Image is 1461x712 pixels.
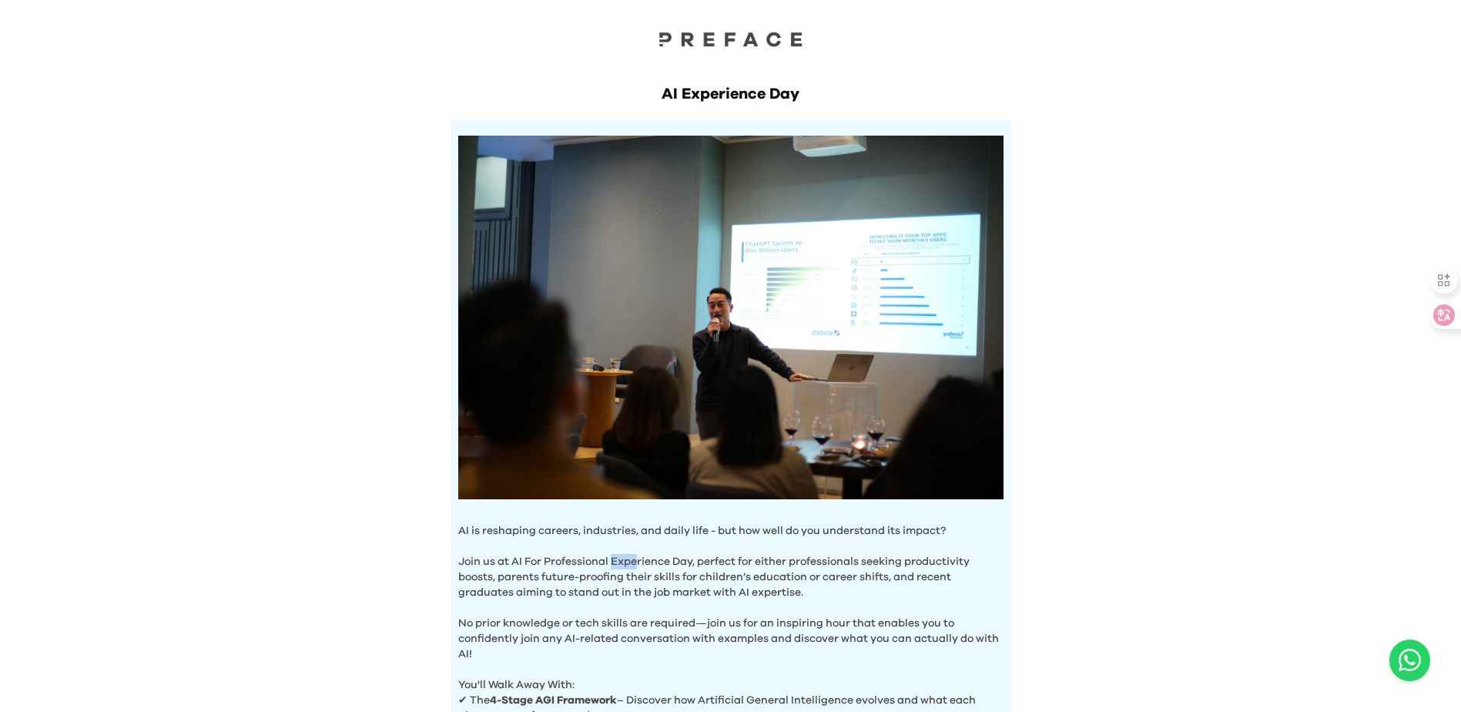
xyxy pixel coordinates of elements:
p: No prior knowledge or tech skills are required—join us for an inspiring hour that enables you to ... [458,600,1004,662]
p: You'll Walk Away With: [458,662,1004,693]
img: Hero Image [458,136,1004,499]
p: AI is reshaping careers, industries, and daily life - but how well do you understand its impact? [458,523,1004,539]
p: Join us at AI For Professional Experience Day, perfect for either professionals seeking productiv... [458,539,1004,600]
h1: AI Experience Day [451,83,1011,105]
img: Preface Logo [654,31,808,47]
b: 4-Stage AGI Framework [490,695,617,706]
button: Open WhatsApp chat [1389,640,1430,681]
a: Chat with us on WhatsApp [1389,640,1430,681]
a: Preface Logo [654,31,808,52]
